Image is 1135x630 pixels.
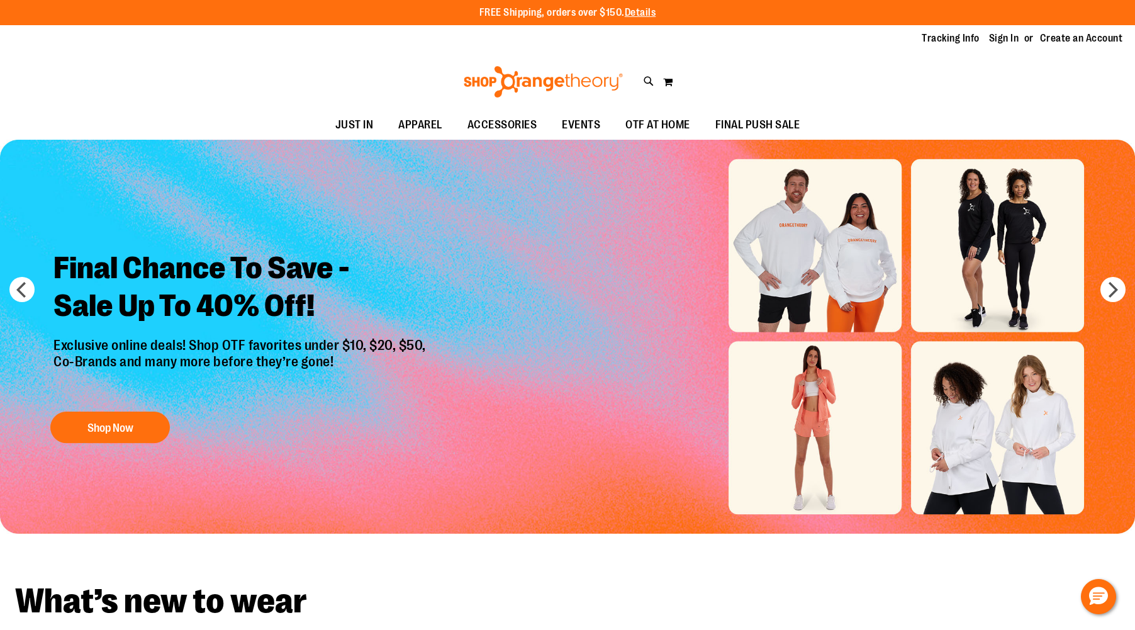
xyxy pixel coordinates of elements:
[455,111,550,140] a: ACCESSORIES
[467,111,537,139] span: ACCESSORIES
[44,240,439,449] a: Final Chance To Save -Sale Up To 40% Off! Exclusive online deals! Shop OTF favorites under $10, $...
[989,31,1019,45] a: Sign In
[9,277,35,302] button: prev
[922,31,980,45] a: Tracking Info
[398,111,442,139] span: APPAREL
[44,240,439,337] h2: Final Chance To Save - Sale Up To 40% Off!
[625,111,690,139] span: OTF AT HOME
[1100,277,1126,302] button: next
[44,337,439,399] p: Exclusive online deals! Shop OTF favorites under $10, $20, $50, Co-Brands and many more before th...
[323,111,386,140] a: JUST IN
[15,584,1120,619] h2: What’s new to wear
[462,66,625,98] img: Shop Orangetheory
[50,412,170,443] button: Shop Now
[1040,31,1123,45] a: Create an Account
[549,111,613,140] a: EVENTS
[479,6,656,20] p: FREE Shipping, orders over $150.
[715,111,800,139] span: FINAL PUSH SALE
[703,111,813,140] a: FINAL PUSH SALE
[562,111,600,139] span: EVENTS
[625,7,656,18] a: Details
[1081,579,1116,614] button: Hello, have a question? Let’s chat.
[335,111,374,139] span: JUST IN
[386,111,455,140] a: APPAREL
[613,111,703,140] a: OTF AT HOME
